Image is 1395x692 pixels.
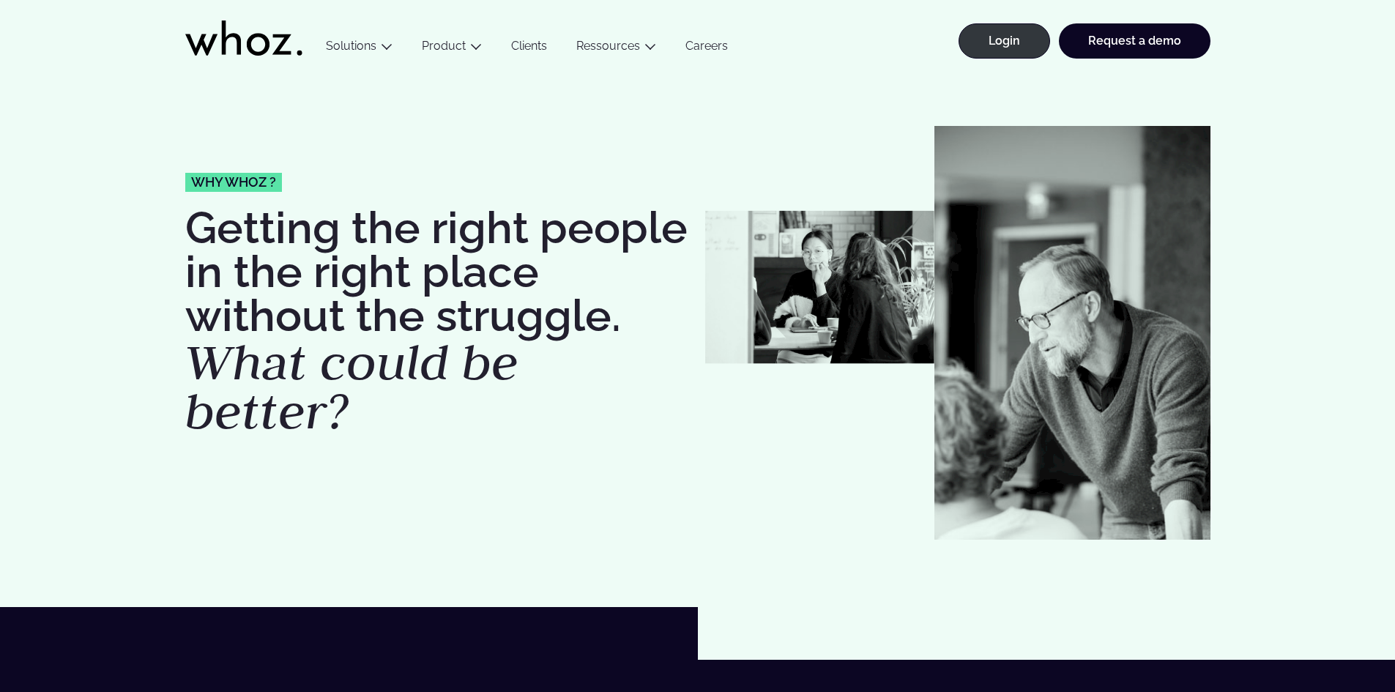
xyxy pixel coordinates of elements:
span: Why whoz ? [191,176,276,189]
button: Ressources [562,39,671,59]
a: Clients [496,39,562,59]
a: Login [959,23,1050,59]
button: Solutions [311,39,407,59]
em: What could be better? [185,330,518,444]
a: Product [422,39,466,53]
h1: Getting the right people in the right place without the struggle. [185,206,691,436]
a: Request a demo [1059,23,1210,59]
img: Whozzies-working [705,211,934,364]
a: Careers [671,39,743,59]
button: Product [407,39,496,59]
a: Ressources [576,39,640,53]
img: Jean-Philippe Couturier whozzy [934,126,1210,540]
